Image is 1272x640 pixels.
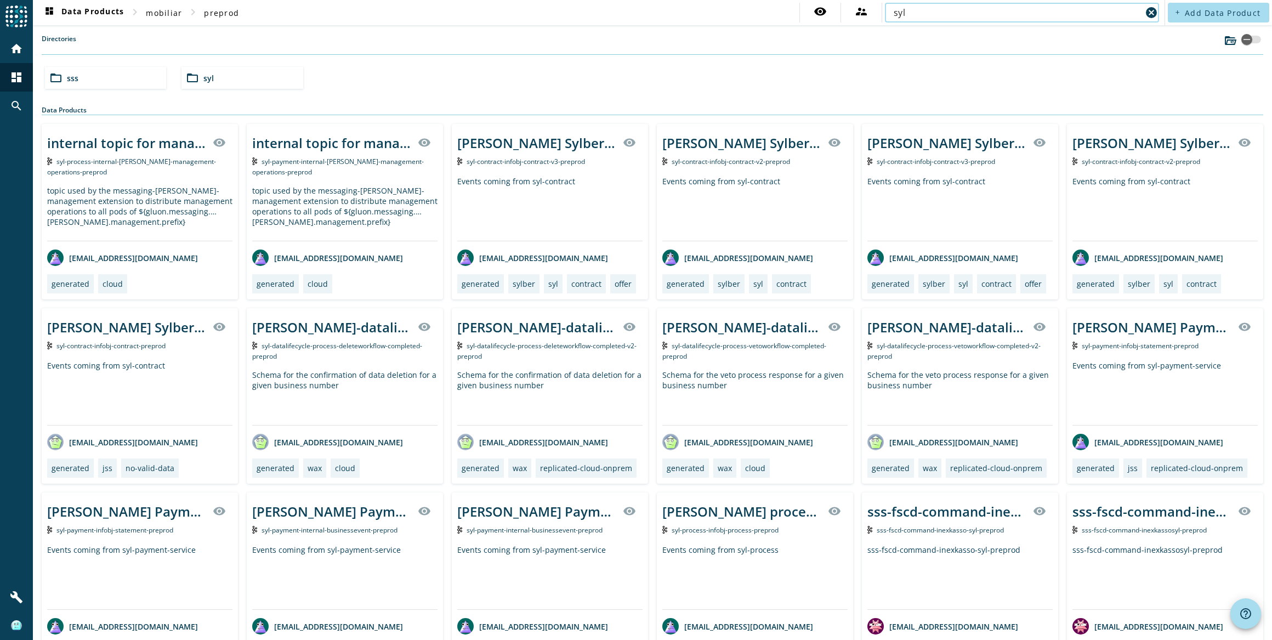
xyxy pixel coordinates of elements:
[872,463,910,473] div: generated
[252,341,422,361] span: Kafka Topic: syl-datalifecycle-process-deleteworkflow-completed-preprod
[923,463,937,473] div: wax
[252,250,269,266] img: avatar
[252,618,269,635] img: avatar
[213,320,226,333] mat-icon: visibility
[753,279,763,289] div: syl
[103,463,112,473] div: jss
[56,341,166,350] span: Kafka Topic: syl-contract-infobj-contract-preprod
[1151,463,1243,473] div: replicated-cloud-onprem
[47,545,232,609] div: Events coming from syl-payment-service
[47,360,232,425] div: Events coming from syl-contract
[1072,618,1089,635] img: avatar
[548,279,558,289] div: syl
[252,502,411,520] div: [PERSON_NAME] Payment internal of Business events producer
[418,136,431,149] mat-icon: visibility
[1145,6,1158,19] mat-icon: cancel
[513,463,527,473] div: wax
[308,279,328,289] div: cloud
[662,618,679,635] img: avatar
[457,318,616,336] div: [PERSON_NAME]-datalifecycle process delete workflow completed
[418,505,431,518] mat-icon: visibility
[103,279,123,289] div: cloud
[662,250,679,266] img: avatar
[1033,505,1046,518] mat-icon: visibility
[828,505,841,518] mat-icon: visibility
[1072,545,1258,609] div: sss-fscd-command-inexkassosyl-preprod
[981,279,1012,289] div: contract
[672,157,790,166] span: Kafka Topic: syl-contract-infobj-contract-v2-preprod
[623,320,636,333] mat-icon: visibility
[867,250,884,266] img: avatar
[43,6,56,19] mat-icon: dashboard
[47,185,232,241] div: topic used by the messaging-[PERSON_NAME]-management extension to distribute management operation...
[457,342,462,349] img: Kafka Topic: syl-datalifecycle-process-deleteworkflow-completed-v2-preprod
[667,463,705,473] div: generated
[662,341,826,361] span: Kafka Topic: syl-datalifecycle-process-vetoworkflow-completed-preprod
[672,525,779,535] span: Kafka Topic: syl-process-infobj-process-preprod
[867,318,1026,336] div: [PERSON_NAME]-datalifecycle process veto workflow completed
[867,370,1053,425] div: Schema for the veto process response for a given business number
[47,250,64,266] img: avatar
[662,545,848,609] div: Events coming from syl-process
[457,502,616,520] div: [PERSON_NAME] Payment internal of Business events producer
[662,250,813,266] div: [EMAIL_ADDRESS][DOMAIN_NAME]
[308,463,322,473] div: wax
[252,185,438,241] div: topic used by the messaging-[PERSON_NAME]-management extension to distribute management operation...
[662,134,821,152] div: [PERSON_NAME] Sylber contract infobj producer
[56,525,173,535] span: Kafka Topic: syl-payment-infobj-statement-preprod
[467,525,603,535] span: Kafka Topic: syl-payment-internal-businessevent-preprod
[252,545,438,609] div: Events coming from syl-payment-service
[1072,526,1077,534] img: Kafka Topic: sss-fscd-command-inexkassosyl-preprod
[47,502,206,520] div: [PERSON_NAME] Payment infobj of Statement producer
[867,618,1018,635] div: [EMAIL_ADDRESS][DOMAIN_NAME]
[662,618,813,635] div: [EMAIL_ADDRESS][DOMAIN_NAME]
[1072,250,1223,266] div: [EMAIL_ADDRESS][DOMAIN_NAME]
[867,434,1018,450] div: [EMAIL_ADDRESS][DOMAIN_NAME]
[1238,136,1251,149] mat-icon: visibility
[1072,434,1223,450] div: [EMAIL_ADDRESS][DOMAIN_NAME]
[52,463,89,473] div: generated
[1082,525,1207,535] span: Kafka Topic: sss-fscd-command-inexkassosyl-preprod
[867,545,1053,609] div: sss-fscd-command-inexkasso-syl-preprod
[457,341,637,361] span: Kafka Topic: syl-datalifecycle-process-deleteworkflow-completed-v2-preprod
[10,42,23,55] mat-icon: home
[457,618,474,635] img: avatar
[457,157,462,165] img: Kafka Topic: syl-contract-infobj-contract-v3-preprod
[1174,9,1180,15] mat-icon: add
[252,370,438,425] div: Schema for the confirmation of data deletion for a given business number
[10,99,23,112] mat-icon: search
[1033,320,1046,333] mat-icon: visibility
[457,618,608,635] div: [EMAIL_ADDRESS][DOMAIN_NAME]
[867,342,872,349] img: Kafka Topic: syl-datalifecycle-process-vetoworkflow-completed-v2-preprod
[457,250,474,266] img: avatar
[623,136,636,149] mat-icon: visibility
[662,434,679,450] img: avatar
[1128,463,1138,473] div: jss
[571,279,601,289] div: contract
[950,463,1042,473] div: replicated-cloud-onprem
[146,8,182,18] span: mobiliar
[457,434,608,450] div: [EMAIL_ADDRESS][DOMAIN_NAME]
[615,279,632,289] div: offer
[828,136,841,149] mat-icon: visibility
[662,176,848,241] div: Events coming from syl-contract
[1072,157,1077,165] img: Kafka Topic: syl-contract-infobj-contract-v2-preprod
[47,157,52,165] img: Kafka Topic: syl-process-internal-kafka-management-operations-preprod
[1128,279,1150,289] div: sylber
[1185,8,1260,18] span: Add Data Product
[958,279,968,289] div: syl
[623,505,636,518] mat-icon: visibility
[252,526,257,534] img: Kafka Topic: syl-payment-internal-businessevent-preprod
[252,434,269,450] img: avatar
[867,250,1018,266] div: [EMAIL_ADDRESS][DOMAIN_NAME]
[1025,279,1042,289] div: offer
[47,434,64,450] img: avatar
[457,250,608,266] div: [EMAIL_ADDRESS][DOMAIN_NAME]
[47,618,198,635] div: [EMAIL_ADDRESS][DOMAIN_NAME]
[867,341,1041,361] span: Kafka Topic: syl-datalifecycle-process-vetoworkflow-completed-v2-preprod
[11,620,22,631] img: 2655eea025f51b9e8c628ea164e43457
[47,157,216,177] span: Kafka Topic: syl-process-internal-kafka-management-operations-preprod
[867,526,872,534] img: Kafka Topic: sss-fscd-command-inexkasso-syl-preprod
[252,434,403,450] div: [EMAIL_ADDRESS][DOMAIN_NAME]
[718,279,740,289] div: sylber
